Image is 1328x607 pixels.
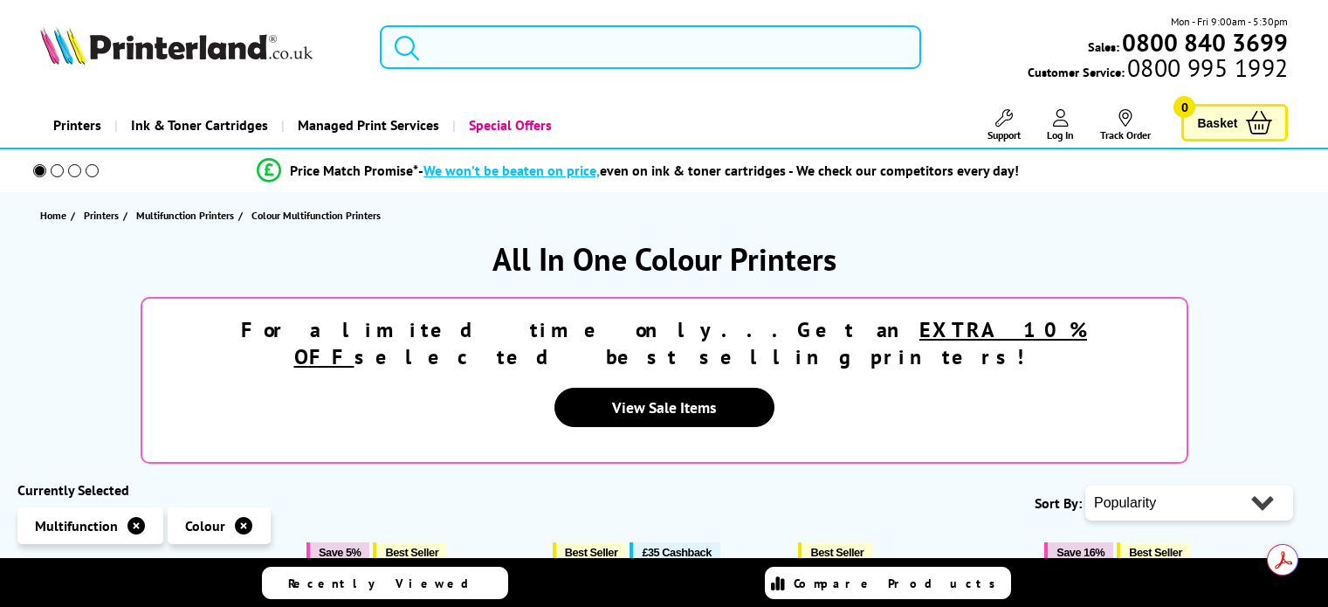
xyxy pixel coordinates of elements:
[262,567,508,599] a: Recently Viewed
[131,103,268,148] span: Ink & Toner Cartridges
[251,209,381,222] span: Colour Multifunction Printers
[281,103,452,148] a: Managed Print Services
[765,567,1011,599] a: Compare Products
[642,546,711,559] span: £35 Cashback
[1047,109,1074,141] a: Log In
[319,546,361,559] span: Save 5%
[40,26,313,65] img: Printerland Logo
[136,206,238,224] a: Multifunction Printers
[241,316,1087,370] strong: For a limited time only...Get an selected best selling printers!
[1181,104,1288,141] a: Basket 0
[385,546,438,559] span: Best Seller
[17,481,289,499] div: Currently Selected
[810,546,864,559] span: Best Seller
[565,546,618,559] span: Best Seller
[288,576,486,591] span: Recently Viewed
[17,238,1311,279] h1: All In One Colour Printers
[40,103,114,148] a: Printers
[1028,59,1288,80] span: Customer Service:
[1117,542,1191,562] button: Best Seller
[1044,542,1113,562] button: Save 16%
[423,162,600,179] span: We won’t be beaten on price,
[84,206,123,224] a: Printers
[40,206,71,224] a: Home
[418,162,1019,179] div: - even on ink & toner cartridges - We check our competitors every day!
[630,542,719,562] button: £35 Cashback
[452,103,565,148] a: Special Offers
[35,517,118,535] span: Multifunction
[1100,109,1151,141] a: Track Order
[1047,128,1074,141] span: Log In
[987,109,1021,141] a: Support
[1056,546,1104,559] span: Save 16%
[553,542,627,562] button: Best Seller
[1035,494,1082,512] span: Sort By:
[987,128,1021,141] span: Support
[185,517,225,535] span: Colour
[84,206,119,224] span: Printers
[1173,96,1195,118] span: 0
[114,103,281,148] a: Ink & Toner Cartridges
[1171,13,1288,30] span: Mon - Fri 9:00am - 5:30pm
[794,576,1005,591] span: Compare Products
[1197,111,1237,135] span: Basket
[1125,59,1288,76] span: 0800 995 1992
[290,162,418,179] span: Price Match Promise*
[136,206,234,224] span: Multifunction Printers
[1122,26,1288,59] b: 0800 840 3699
[798,542,872,562] button: Best Seller
[1119,34,1288,51] a: 0800 840 3699
[9,155,1267,186] li: modal_Promise
[294,316,1088,370] u: EXTRA 10% OFF
[554,388,774,427] a: View Sale Items
[1088,38,1119,55] span: Sales:
[306,542,369,562] button: Save 5%
[40,26,358,68] a: Printerland Logo
[373,542,447,562] button: Best Seller
[1129,546,1182,559] span: Best Seller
